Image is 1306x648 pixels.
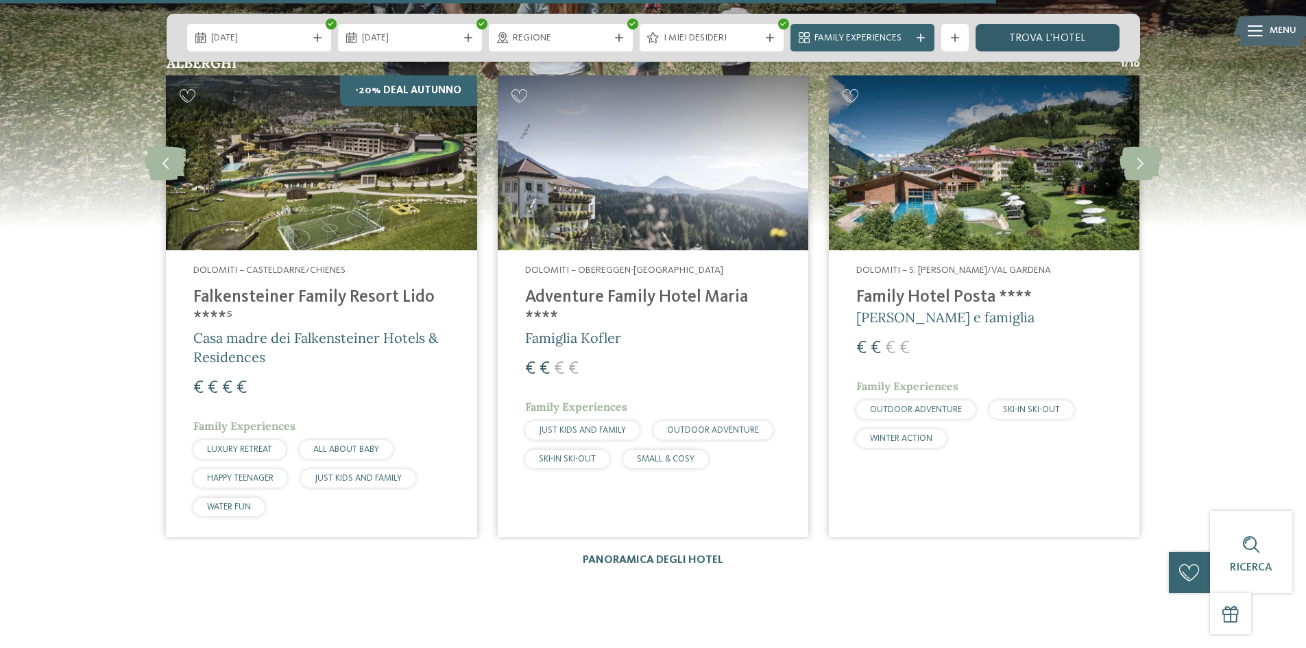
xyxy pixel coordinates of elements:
[1230,562,1272,573] span: Ricerca
[166,75,476,250] img: Family hotel nelle Dolomiti: una vacanza nel regno dei Monti Pallidi
[568,360,579,378] span: €
[1003,405,1060,414] span: SKI-IN SKI-OUT
[525,287,781,328] h4: Adventure Family Hotel Maria ****
[899,339,910,357] span: €
[525,360,535,378] span: €
[315,474,402,483] span: JUST KIDS AND FAMILY
[193,379,204,397] span: €
[222,379,232,397] span: €
[193,287,449,328] h4: Falkensteiner Family Resort Lido ****ˢ
[829,75,1139,537] a: Family hotel nelle Dolomiti: una vacanza nel regno dei Monti Pallidi Dolomiti – S. [PERSON_NAME]/...
[362,32,458,45] span: [DATE]
[237,379,247,397] span: €
[207,474,274,483] span: HAPPY TEENAGER
[583,555,723,566] a: Panoramica degli hotel
[313,445,379,454] span: ALL ABOUT BABY
[167,54,237,71] span: Alberghi
[885,339,895,357] span: €
[1129,56,1140,71] span: 10
[498,75,808,537] a: Family hotel nelle Dolomiti: una vacanza nel regno dei Monti Pallidi Dolomiti – Obereggen-[GEOGRA...
[637,455,694,464] span: SMALL & COSY
[856,379,958,393] span: Family Experiences
[193,329,438,365] span: Casa madre dei Falkensteiner Hotels & Residences
[193,265,346,275] span: Dolomiti – Casteldarne/Chienes
[539,426,626,435] span: JUST KIDS AND FAMILY
[525,265,723,275] span: Dolomiti – Obereggen-[GEOGRAPHIC_DATA]
[208,379,218,397] span: €
[664,32,760,45] span: I miei desideri
[856,265,1051,275] span: Dolomiti – S. [PERSON_NAME]/Val Gardena
[856,339,867,357] span: €
[207,503,251,512] span: WATER FUN
[1120,56,1124,71] span: 1
[976,24,1120,51] a: trova l’hotel
[1124,56,1129,71] span: /
[525,329,621,346] span: Famiglia Kofler
[513,32,609,45] span: Regione
[856,309,1035,326] span: [PERSON_NAME] e famiglia
[829,75,1139,250] img: Family hotel nelle Dolomiti: una vacanza nel regno dei Monti Pallidi
[166,75,476,537] a: Family hotel nelle Dolomiti: una vacanza nel regno dei Monti Pallidi -20% Deal Autunno Dolomiti –...
[870,405,962,414] span: OUTDOOR ADVENTURE
[667,426,759,435] span: OUTDOOR ADVENTURE
[814,32,910,45] span: Family Experiences
[540,360,550,378] span: €
[211,32,307,45] span: [DATE]
[856,287,1112,308] h4: Family Hotel Posta ****
[554,360,564,378] span: €
[870,434,932,443] span: WINTER ACTION
[193,419,295,433] span: Family Experiences
[525,400,627,413] span: Family Experiences
[498,75,808,250] img: Adventure Family Hotel Maria ****
[207,445,272,454] span: LUXURY RETREAT
[871,339,881,357] span: €
[539,455,596,464] span: SKI-IN SKI-OUT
